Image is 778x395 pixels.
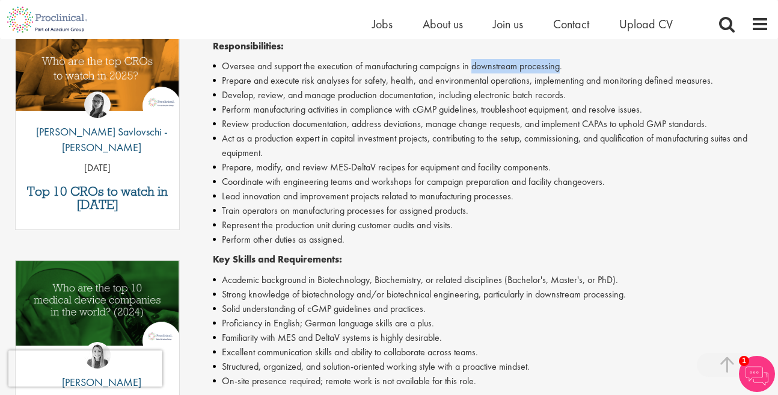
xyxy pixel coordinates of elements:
p: [PERSON_NAME] Savlovschi - [PERSON_NAME] [16,124,179,155]
li: Structured, organized, and solution-oriented working style with a proactive mindset. [213,359,770,374]
li: Solid understanding of cGMP guidelines and practices. [213,302,770,316]
li: Familiarity with MES and DeltaV systems is highly desirable. [213,331,770,345]
img: Hannah Burke [84,342,111,369]
img: Top 10 CROs 2025 | Proclinical [16,26,179,111]
img: Top 10 Medical Device Companies 2024 [16,261,179,346]
li: Perform other duties as assigned. [213,232,770,247]
li: Perform manufacturing activities in compliance with cGMP guidelines, troubleshoot equipment, and ... [213,102,770,117]
img: Chatbot [739,356,775,392]
li: Review production documentation, address deviations, manage change requests, and implement CAPAs ... [213,117,770,131]
a: Theodora Savlovschi - Wicks [PERSON_NAME] Savlovschi - [PERSON_NAME] [16,92,179,161]
li: Develop, review, and manage production documentation, including electronic batch records. [213,88,770,102]
p: [DATE] [16,161,179,175]
li: Act as a production expert in capital investment projects, contributing to the setup, commissioni... [213,131,770,160]
li: Represent the production unit during customer audits and visits. [213,218,770,232]
li: On-site presence required; remote work is not available for this role. [213,374,770,388]
li: Proficiency in English; German language skills are a plus. [213,316,770,331]
li: Prepare and execute risk analyses for safety, health, and environmental operations, implementing ... [213,73,770,88]
a: Contact [553,16,589,32]
a: About us [423,16,463,32]
span: 1 [739,356,749,366]
a: Link to a post [16,261,179,367]
strong: Responsibilities: [213,40,284,52]
a: Join us [493,16,523,32]
a: Jobs [372,16,393,32]
a: Upload CV [619,16,673,32]
li: Prepare, modify, and review MES-DeltaV recipes for equipment and facility components. [213,160,770,175]
li: Lead innovation and improvement projects related to manufacturing processes. [213,189,770,204]
li: Strong knowledge of biotechnology and/or biotechnical engineering, particularly in downstream pro... [213,287,770,302]
li: Oversee and support the execution of manufacturing campaigns in downstream processing. [213,59,770,73]
strong: Key Skills and Requirements: [213,253,342,266]
a: Top 10 CROs to watch in [DATE] [22,185,173,211]
li: Train operators on manufacturing processes for assigned products. [213,204,770,218]
li: Coordinate with engineering teams and workshops for campaign preparation and facility changeovers. [213,175,770,189]
img: Theodora Savlovschi - Wicks [84,92,111,118]
li: Academic background in Biotechnology, Biochemistry, or related disciplines (Bachelor's, Master's,... [213,273,770,287]
li: Excellent communication skills and ability to collaborate across teams. [213,345,770,359]
iframe: reCAPTCHA [8,350,162,387]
